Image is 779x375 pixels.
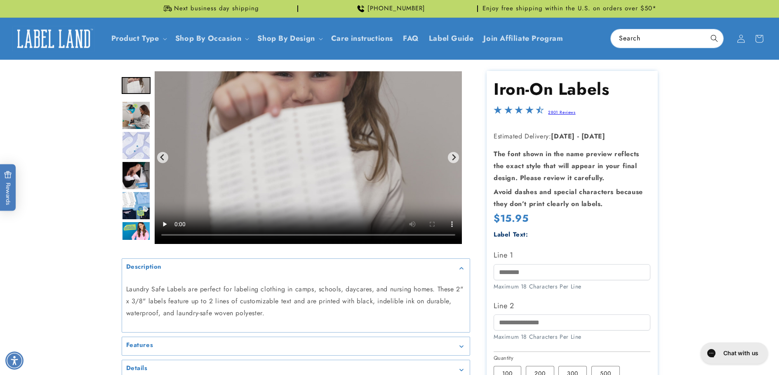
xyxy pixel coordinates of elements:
h2: Description [126,263,162,271]
button: Next slide [448,152,459,163]
div: Go to slide 9 [122,191,151,220]
div: Go to slide 7 [122,131,151,160]
a: Care instructions [326,29,398,48]
span: $15.95 [494,211,529,225]
strong: The font shown in the name preview reflects the exact style that will appear in your final design... [494,149,639,183]
a: Label Land [9,23,98,54]
a: FAQ [398,29,424,48]
a: Product Type [111,33,159,44]
a: Shop By Design [257,33,315,44]
div: Go to slide 10 [122,221,151,250]
a: 2801 Reviews - open in a new tab [548,109,575,115]
img: null [122,77,151,94]
div: Maximum 18 Characters Per Line [494,333,650,341]
legend: Quantity [494,354,514,362]
label: Line 1 [494,248,650,262]
summary: Shop By Design [252,29,326,48]
summary: Features [122,337,470,356]
img: Iron-On Labels - Label Land [122,131,151,160]
img: Label Land [12,26,95,52]
h1: Iron-On Labels [494,78,650,100]
span: Label Guide [429,34,474,43]
img: Iron-On Labels - Label Land [122,101,151,130]
span: Join Affiliate Program [483,34,563,43]
iframe: Gorgias live chat messenger [697,340,771,367]
span: 4.5-star overall rating [494,108,544,117]
label: Label Text: [494,230,528,239]
div: Go to slide 6 [122,101,151,130]
span: Next business day shipping [174,5,259,13]
span: Shop By Occasion [175,34,242,43]
img: Iron-On Labels - Label Land [122,191,151,220]
strong: [DATE] [581,131,605,141]
strong: Avoid dashes and special characters because they don’t print clearly on labels. [494,187,643,209]
summary: Shop By Occasion [170,29,253,48]
span: Enjoy free shipping within the U.S. on orders over $50* [482,5,657,13]
div: Accessibility Menu [5,352,24,370]
a: Join Affiliate Program [478,29,568,48]
strong: [DATE] [551,131,575,141]
a: Label Guide [424,29,479,48]
p: Estimated Delivery: [494,131,650,143]
span: FAQ [403,34,419,43]
h2: Features [126,341,153,349]
img: Iron-On Labels - Label Land [122,161,151,190]
summary: Description [122,259,470,277]
div: Go to slide 5 [122,71,151,100]
strong: - [577,131,579,141]
button: Search [705,29,723,47]
img: Iron-On Labels - Label Land [122,221,151,250]
summary: Product Type [106,29,170,48]
p: Laundry Safe Labels are perfect for labeling clothing in camps, schools, daycares, and nursing ho... [126,284,466,319]
span: [PHONE_NUMBER] [367,5,425,13]
button: Previous slide [157,152,168,163]
div: Maximum 18 Characters Per Line [494,282,650,291]
span: Rewards [4,171,12,205]
span: Care instructions [331,34,393,43]
div: Go to slide 8 [122,161,151,190]
label: Line 2 [494,299,650,312]
h2: Details [126,364,148,373]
